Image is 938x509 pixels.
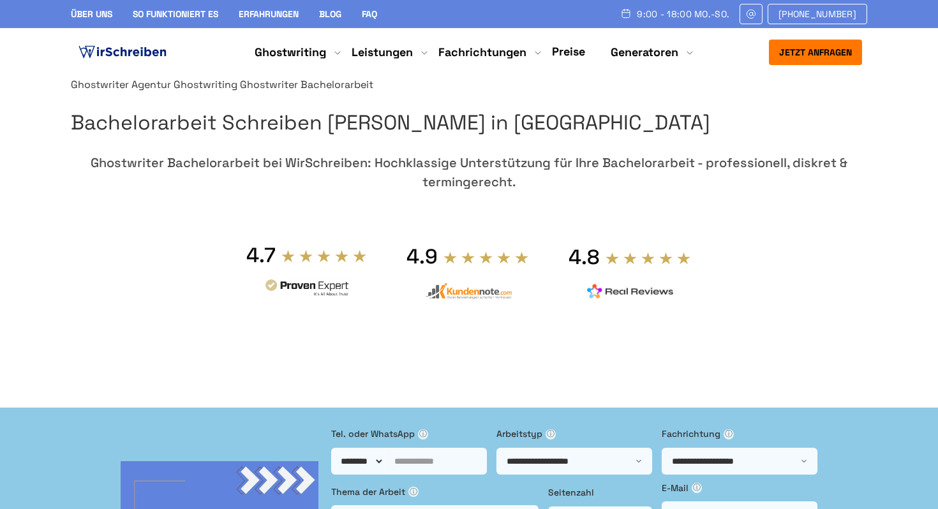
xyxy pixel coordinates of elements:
span: [PHONE_NUMBER] [778,9,856,19]
a: Preise [552,44,585,59]
label: E-Mail [662,481,817,495]
a: Leistungen [352,45,413,60]
span: ⓘ [692,483,702,493]
img: stars [605,251,692,265]
a: [PHONE_NUMBER] [768,4,867,24]
img: Email [745,9,757,19]
a: Erfahrungen [239,8,299,20]
a: FAQ [362,8,377,20]
img: stars [281,249,368,263]
label: Tel. oder WhatsApp [331,427,487,441]
img: kundennote [425,283,512,300]
img: stars [443,251,530,265]
a: Über uns [71,8,112,20]
label: Arbeitstyp [496,427,652,441]
img: Schedule [620,8,632,18]
span: Ghostwriter Bachelorarbeit [240,78,373,91]
h1: Bachelorarbeit Schreiben [PERSON_NAME] in [GEOGRAPHIC_DATA] [71,107,867,139]
a: Ghostwriting [174,78,237,91]
a: Ghostwriter Agentur [71,78,171,91]
a: Ghostwriting [255,45,326,60]
span: ⓘ [724,429,734,439]
label: Fachrichtung [662,427,817,441]
div: 4.9 [406,244,438,269]
span: ⓘ [418,429,428,439]
div: 4.8 [569,244,600,270]
label: Thema der Arbeit [331,485,539,499]
a: Fachrichtungen [438,45,526,60]
span: ⓘ [408,487,419,497]
button: Jetzt anfragen [769,40,862,65]
img: logo ghostwriter-österreich [76,43,169,62]
label: Seitenzahl [548,485,652,499]
div: 4.7 [246,242,276,268]
span: ⓘ [546,429,556,439]
a: Blog [319,8,341,20]
span: 9:00 - 18:00 Mo.-So. [637,9,729,19]
a: So funktioniert es [133,8,218,20]
img: realreviews [587,284,674,299]
a: Generatoren [611,45,678,60]
div: Ghostwriter Bachelorarbeit bei WirSchreiben: Hochklassige Unterstützung für Ihre Bachelorarbeit -... [71,153,867,191]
